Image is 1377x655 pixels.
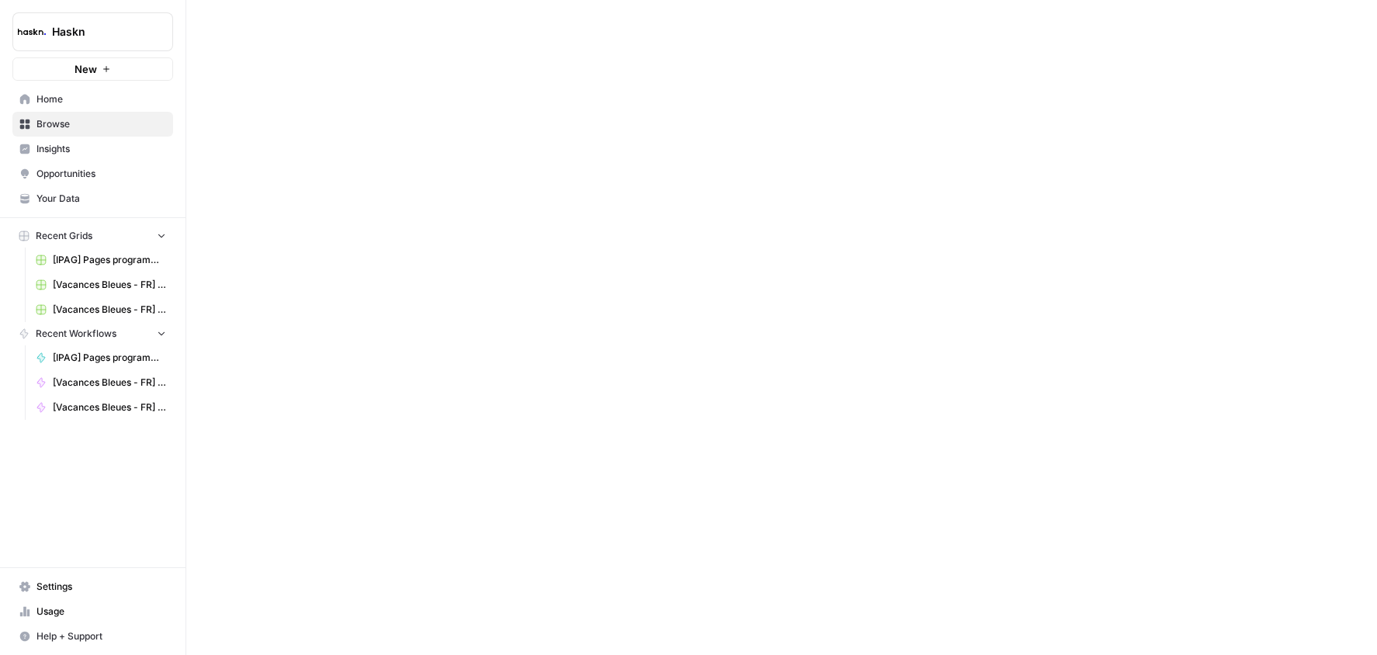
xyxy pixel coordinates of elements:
[53,253,166,267] span: [IPAG] Pages programmes Grid
[53,278,166,292] span: [Vacances Bleues - FR] Pages refonte sites hôtels - [GEOGRAPHIC_DATA] Grid
[12,624,173,649] button: Help + Support
[29,272,173,297] a: [Vacances Bleues - FR] Pages refonte sites hôtels - [GEOGRAPHIC_DATA] Grid
[29,370,173,395] a: [Vacances Bleues - FR] Pages refonte sites hôtels - [GEOGRAPHIC_DATA]
[36,142,166,156] span: Insights
[53,351,166,365] span: [IPAG] Pages programmes
[53,400,166,414] span: [Vacances Bleues - FR] Pages refonte sites hôtels - [GEOGRAPHIC_DATA]
[36,167,166,181] span: Opportunities
[29,248,173,272] a: [IPAG] Pages programmes Grid
[36,117,166,131] span: Browse
[12,57,173,81] button: New
[36,605,166,619] span: Usage
[36,92,166,106] span: Home
[36,229,92,243] span: Recent Grids
[36,580,166,594] span: Settings
[12,87,173,112] a: Home
[12,186,173,211] a: Your Data
[75,61,97,77] span: New
[36,629,166,643] span: Help + Support
[12,599,173,624] a: Usage
[29,345,173,370] a: [IPAG] Pages programmes
[18,18,46,46] img: Haskn Logo
[53,303,166,317] span: [Vacances Bleues - FR] Pages refonte sites hôtels - [GEOGRAPHIC_DATA] Grid
[12,322,173,345] button: Recent Workflows
[53,376,166,390] span: [Vacances Bleues - FR] Pages refonte sites hôtels - [GEOGRAPHIC_DATA]
[36,192,166,206] span: Your Data
[29,395,173,420] a: [Vacances Bleues - FR] Pages refonte sites hôtels - [GEOGRAPHIC_DATA]
[36,327,116,341] span: Recent Workflows
[12,574,173,599] a: Settings
[12,224,173,248] button: Recent Grids
[52,24,146,40] span: Haskn
[12,112,173,137] a: Browse
[29,297,173,322] a: [Vacances Bleues - FR] Pages refonte sites hôtels - [GEOGRAPHIC_DATA] Grid
[12,161,173,186] a: Opportunities
[12,137,173,161] a: Insights
[12,12,173,51] button: Workspace: Haskn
